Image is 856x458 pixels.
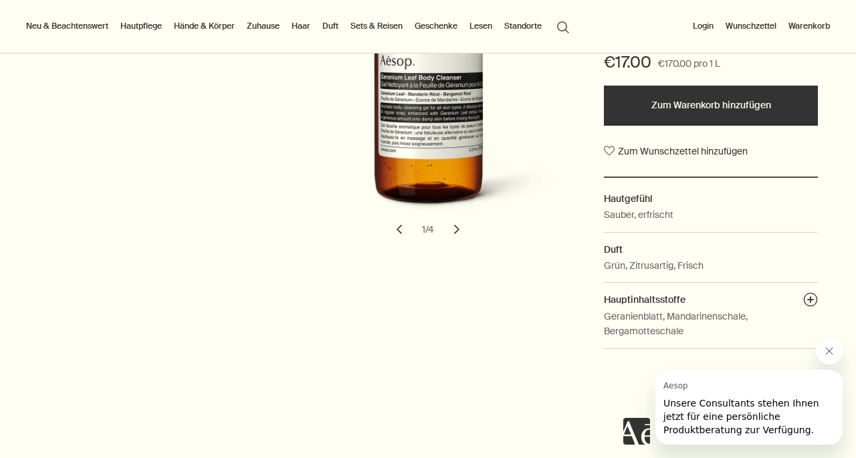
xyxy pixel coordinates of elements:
[604,86,818,126] button: Zum Warenkorb hinzufügen - €17.00
[118,18,165,34] a: Hautpflege
[244,18,282,34] a: Zuhause
[412,18,460,34] a: Geschenke
[289,18,313,34] a: Haar
[467,18,495,34] a: Lesen
[604,139,748,163] button: Zum Wunschzettel hinzufügen
[442,215,471,244] button: next slide
[23,18,111,34] button: Neu & Beachtenswert
[658,56,720,72] span: €170.00 pro 1 L
[604,207,673,222] p: Sauber, erfrischt
[320,18,341,34] a: Duft
[604,242,818,257] h2: Duft
[623,338,843,445] div: Aesop sagt „Unsere Consultants stehen Ihnen jetzt für eine persönliche Produktberatung zur Verfüg...
[604,191,818,206] h2: Hautgefühl
[604,309,818,339] p: Geranienblatt, Mandarinenschale, Bergamotteschale
[786,18,833,34] button: Warenkorb
[604,258,704,273] p: Grün, Zitrusartig, Frisch
[623,418,650,445] iframe: Kein Inhalt
[551,13,575,39] button: Menüpunkt "Suche" öffnen
[604,294,685,306] span: Hauptinhaltsstoffe
[723,18,779,34] a: Wunschzettel
[171,18,237,34] a: Hände & Körper
[385,215,414,244] button: previous slide
[502,18,544,34] button: Standorte
[655,370,843,445] iframe: Nachricht von Aesop
[604,51,651,73] span: €17.00
[803,292,818,311] button: Hauptinhaltsstoffe
[690,18,716,34] button: Login
[348,18,405,34] a: Sets & Reisen
[816,338,843,364] iframe: Nachricht von Aesop schließen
